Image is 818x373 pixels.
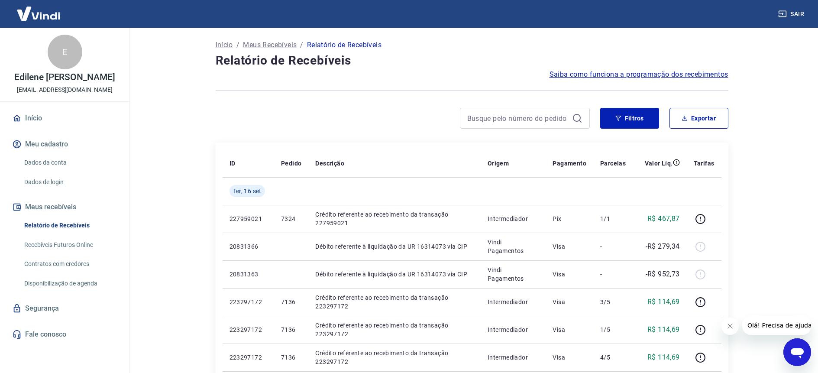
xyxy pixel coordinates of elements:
[553,270,586,279] p: Visa
[488,159,509,168] p: Origem
[14,73,115,82] p: Edilene [PERSON_NAME]
[21,236,119,254] a: Recebíveis Futuros Online
[553,325,586,334] p: Visa
[600,298,626,306] p: 3/5
[10,198,119,217] button: Meus recebíveis
[315,321,473,338] p: Crédito referente ao recebimento da transação 223297172
[315,159,344,168] p: Descrição
[600,353,626,362] p: 4/5
[600,325,626,334] p: 1/5
[216,40,233,50] a: Início
[21,255,119,273] a: Contratos com credores
[647,352,680,363] p: R$ 114,69
[21,275,119,292] a: Disponibilização de agenda
[281,325,301,334] p: 7136
[488,353,539,362] p: Intermediador
[783,338,811,366] iframe: Botão para abrir a janela de mensagens
[721,318,739,335] iframe: Fechar mensagem
[10,299,119,318] a: Segurança
[645,159,673,168] p: Valor Líq.
[742,316,811,335] iframe: Mensagem da empresa
[669,108,728,129] button: Exportar
[776,6,808,22] button: Sair
[21,217,119,234] a: Relatório de Recebíveis
[600,108,659,129] button: Filtros
[600,159,626,168] p: Parcelas
[315,210,473,227] p: Crédito referente ao recebimento da transação 227959021
[647,297,680,307] p: R$ 114,69
[600,242,626,251] p: -
[230,353,267,362] p: 223297172
[230,298,267,306] p: 223297172
[10,325,119,344] a: Fale conosco
[553,214,586,223] p: Pix
[10,109,119,128] a: Início
[553,353,586,362] p: Visa
[10,0,67,27] img: Vindi
[307,40,382,50] p: Relatório de Recebíveis
[281,353,301,362] p: 7136
[467,112,569,125] input: Busque pelo número do pedido
[230,242,267,251] p: 20831366
[233,187,262,195] span: Ter, 16 set
[315,242,473,251] p: Débito referente à liquidação da UR 16314073 via CIP
[21,154,119,172] a: Dados da conta
[281,159,301,168] p: Pedido
[10,135,119,154] button: Meu cadastro
[21,173,119,191] a: Dados de login
[230,214,267,223] p: 227959021
[230,270,267,279] p: 20831363
[488,238,539,255] p: Vindi Pagamentos
[600,270,626,279] p: -
[5,6,73,13] span: Olá! Precisa de ajuda?
[236,40,239,50] p: /
[488,298,539,306] p: Intermediador
[315,349,473,366] p: Crédito referente ao recebimento da transação 223297172
[488,266,539,283] p: Vindi Pagamentos
[694,159,715,168] p: Tarifas
[553,242,586,251] p: Visa
[230,325,267,334] p: 223297172
[646,269,680,279] p: -R$ 952,73
[647,214,680,224] p: R$ 467,87
[646,241,680,252] p: -R$ 279,34
[230,159,236,168] p: ID
[216,52,728,69] h4: Relatório de Recebíveis
[647,324,680,335] p: R$ 114,69
[300,40,303,50] p: /
[281,298,301,306] p: 7136
[315,293,473,311] p: Crédito referente ao recebimento da transação 223297172
[243,40,297,50] a: Meus Recebíveis
[488,214,539,223] p: Intermediador
[553,159,586,168] p: Pagamento
[281,214,301,223] p: 7324
[17,85,113,94] p: [EMAIL_ADDRESS][DOMAIN_NAME]
[488,325,539,334] p: Intermediador
[553,298,586,306] p: Visa
[48,35,82,69] div: E
[315,270,473,279] p: Débito referente à liquidação da UR 16314073 via CIP
[600,214,626,223] p: 1/1
[550,69,728,80] a: Saiba como funciona a programação dos recebimentos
